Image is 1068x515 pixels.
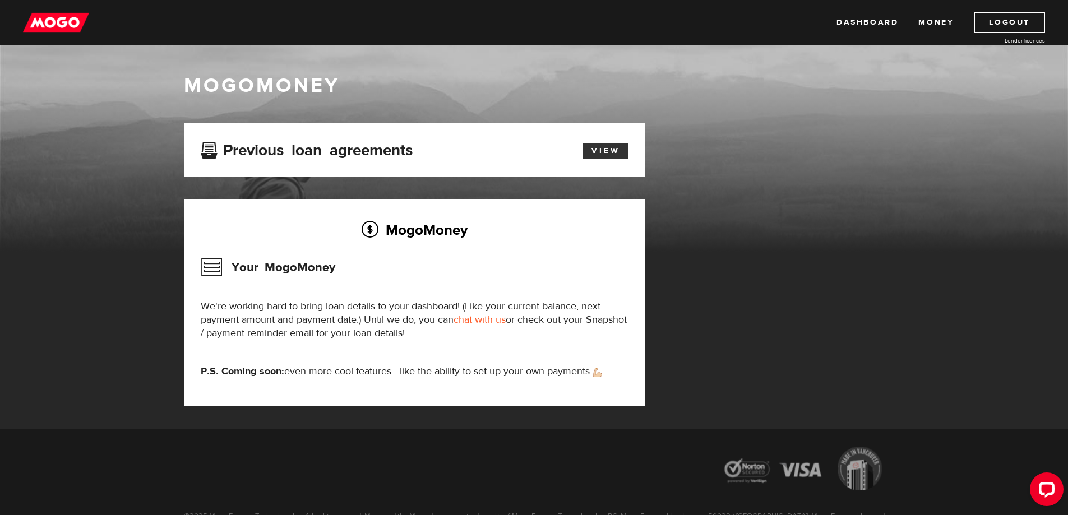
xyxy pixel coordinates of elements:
[201,253,335,282] h3: Your MogoMoney
[201,365,628,378] p: even more cool features—like the ability to set up your own payments
[583,143,628,159] a: View
[974,12,1045,33] a: Logout
[184,74,885,98] h1: MogoMoney
[201,365,284,378] strong: P.S. Coming soon:
[714,438,893,502] img: legal-icons-92a2ffecb4d32d839781d1b4e4802d7b.png
[918,12,954,33] a: Money
[201,300,628,340] p: We're working hard to bring loan details to your dashboard! (Like your current balance, next paym...
[836,12,898,33] a: Dashboard
[454,313,506,326] a: chat with us
[201,218,628,242] h2: MogoMoney
[593,368,602,377] img: strong arm emoji
[23,12,89,33] img: mogo_logo-11ee424be714fa7cbb0f0f49df9e16ec.png
[1021,468,1068,515] iframe: LiveChat chat widget
[961,36,1045,45] a: Lender licences
[201,141,413,156] h3: Previous loan agreements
